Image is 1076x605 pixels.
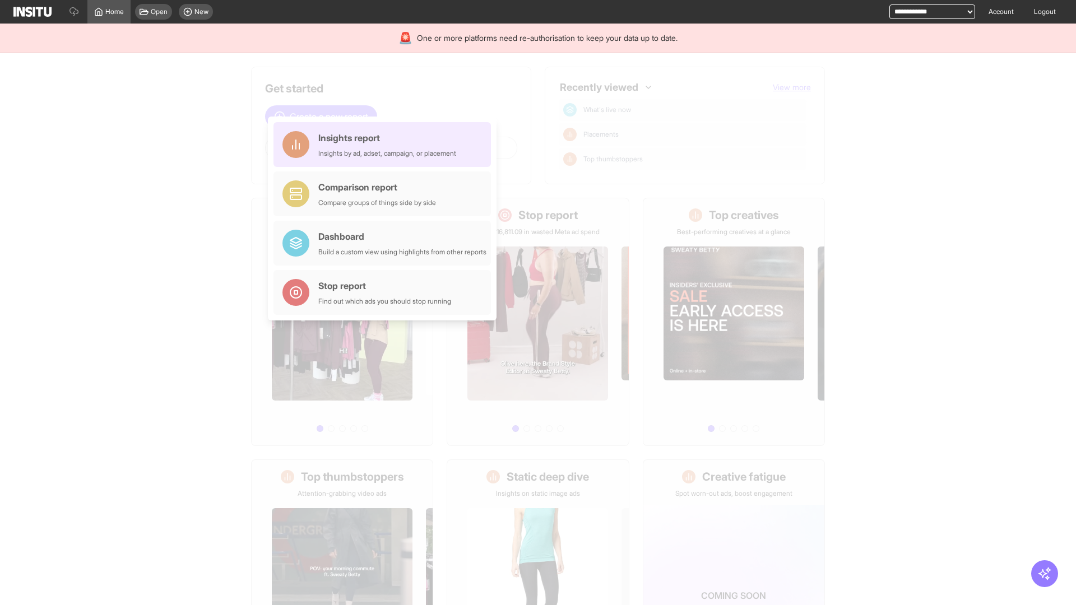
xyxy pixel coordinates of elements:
[13,7,52,17] img: Logo
[318,297,451,306] div: Find out which ads you should stop running
[318,131,456,145] div: Insights report
[318,149,456,158] div: Insights by ad, adset, campaign, or placement
[151,7,168,16] span: Open
[417,32,678,44] span: One or more platforms need re-authorisation to keep your data up to date.
[318,180,436,194] div: Comparison report
[105,7,124,16] span: Home
[194,7,208,16] span: New
[318,230,486,243] div: Dashboard
[318,248,486,257] div: Build a custom view using highlights from other reports
[318,279,451,292] div: Stop report
[398,30,412,46] div: 🚨
[318,198,436,207] div: Compare groups of things side by side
